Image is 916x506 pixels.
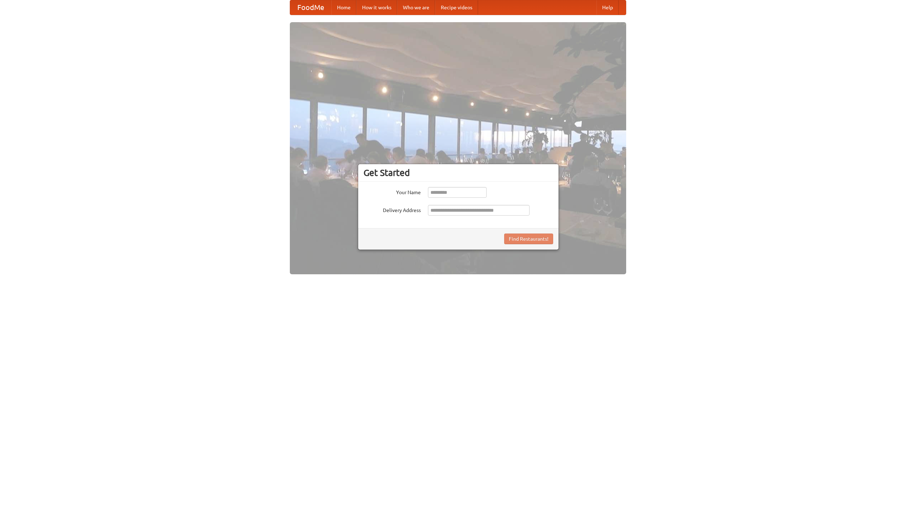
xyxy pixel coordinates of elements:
a: Who we are [397,0,435,15]
button: Find Restaurants! [504,234,553,244]
h3: Get Started [364,167,553,178]
label: Your Name [364,187,421,196]
label: Delivery Address [364,205,421,214]
a: FoodMe [290,0,331,15]
a: Recipe videos [435,0,478,15]
a: How it works [356,0,397,15]
a: Help [596,0,619,15]
a: Home [331,0,356,15]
